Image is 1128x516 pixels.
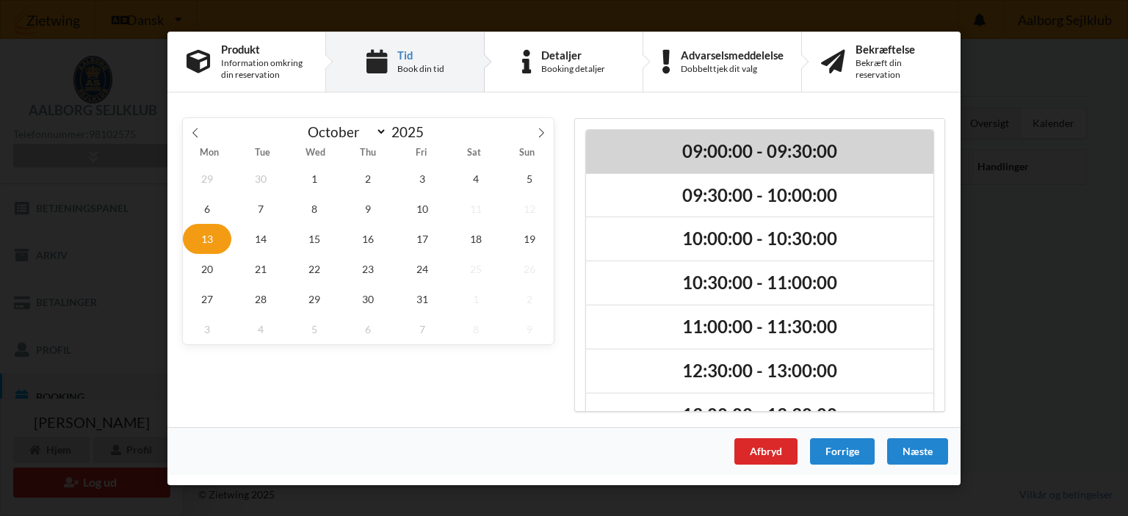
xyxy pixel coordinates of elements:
[452,193,500,223] span: October 11, 2025
[452,253,500,283] span: October 25, 2025
[236,313,285,344] span: November 4, 2025
[596,272,923,294] h2: 10:30:00 - 11:00:00
[236,163,285,193] span: September 30, 2025
[596,228,923,250] h2: 10:00:00 - 10:30:00
[344,283,393,313] span: October 30, 2025
[501,148,554,158] span: Sun
[596,404,923,426] h2: 13:00:00 - 13:30:00
[596,360,923,382] h2: 12:30:00 - 13:00:00
[810,437,875,464] div: Forrige
[221,43,306,54] div: Produkt
[856,57,941,81] div: Bekræft din reservation
[398,253,446,283] span: October 24, 2025
[398,223,446,253] span: October 17, 2025
[398,313,446,344] span: November 7, 2025
[290,223,339,253] span: October 15, 2025
[596,139,923,162] h2: 09:00:00 - 09:30:00
[236,223,285,253] span: October 14, 2025
[344,193,393,223] span: October 9, 2025
[183,193,231,223] span: October 6, 2025
[505,193,554,223] span: October 12, 2025
[236,148,289,158] span: Tue
[452,223,500,253] span: October 18, 2025
[505,313,554,344] span: November 9, 2025
[452,163,500,193] span: October 4, 2025
[505,283,554,313] span: November 2, 2025
[290,253,339,283] span: October 22, 2025
[183,283,231,313] span: October 27, 2025
[887,437,948,464] div: Næste
[856,43,941,54] div: Bekræftelse
[301,123,388,141] select: Month
[397,63,444,75] div: Book din tid
[290,313,339,344] span: November 5, 2025
[398,193,446,223] span: October 10, 2025
[290,193,339,223] span: October 8, 2025
[397,48,444,60] div: Tid
[541,63,605,75] div: Booking detaljer
[344,313,393,344] span: November 6, 2025
[387,123,435,140] input: Year
[395,148,448,158] span: Fri
[448,148,501,158] span: Sat
[344,163,393,193] span: October 2, 2025
[221,57,306,81] div: Information omkring din reservation
[344,253,393,283] span: October 23, 2025
[341,148,394,158] span: Thu
[734,437,798,464] div: Afbryd
[596,183,923,206] h2: 09:30:00 - 10:00:00
[289,148,341,158] span: Wed
[183,148,236,158] span: Mon
[681,63,784,75] div: Dobbelttjek dit valg
[236,193,285,223] span: October 7, 2025
[398,283,446,313] span: October 31, 2025
[183,253,231,283] span: October 20, 2025
[183,163,231,193] span: September 29, 2025
[290,283,339,313] span: October 29, 2025
[290,163,339,193] span: October 1, 2025
[541,48,605,60] div: Detaljer
[236,253,285,283] span: October 21, 2025
[596,316,923,338] h2: 11:00:00 - 11:30:00
[344,223,393,253] span: October 16, 2025
[681,48,784,60] div: Advarselsmeddelelse
[452,283,500,313] span: November 1, 2025
[183,223,231,253] span: October 13, 2025
[505,163,554,193] span: October 5, 2025
[505,253,554,283] span: October 26, 2025
[183,313,231,344] span: November 3, 2025
[398,163,446,193] span: October 3, 2025
[452,313,500,344] span: November 8, 2025
[236,283,285,313] span: October 28, 2025
[505,223,554,253] span: October 19, 2025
